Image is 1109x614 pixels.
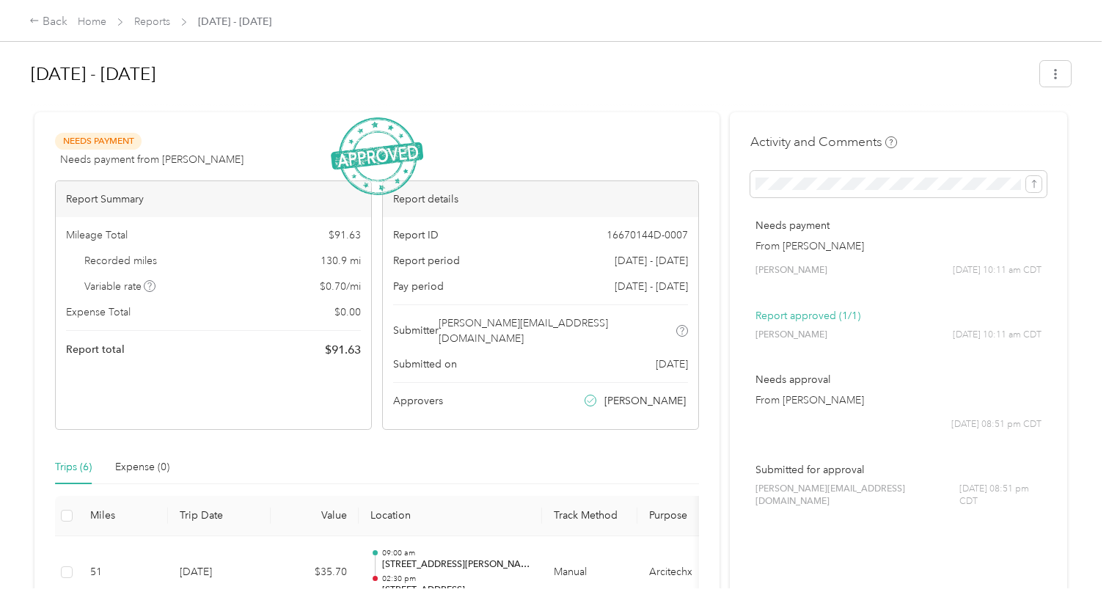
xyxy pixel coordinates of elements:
span: Report period [393,253,460,268]
td: 51 [78,536,168,610]
span: [DATE] [656,357,688,372]
span: [PERSON_NAME][EMAIL_ADDRESS][DOMAIN_NAME] [439,315,674,346]
span: [DATE] - [DATE] [615,279,688,294]
span: [PERSON_NAME] [604,393,686,409]
p: Submitted for approval [755,462,1042,478]
span: [DATE] 08:51 pm CDT [951,418,1042,431]
span: Approvers [393,393,443,409]
span: Needs Payment [55,133,142,150]
p: From [PERSON_NAME] [755,238,1042,254]
p: Report approved (1/1) [755,308,1042,324]
span: 16670144D-0007 [607,227,688,243]
div: Expense (0) [115,459,169,475]
img: ApprovedStamp [331,117,423,196]
span: [DATE] 10:11 am CDT [953,329,1042,342]
p: [STREET_ADDRESS][PERSON_NAME] [382,558,530,571]
td: Arcitechx [637,536,747,610]
th: Value [271,496,359,536]
a: Home [78,15,106,28]
th: Location [359,496,542,536]
div: Report Summary [56,181,371,217]
span: Variable rate [84,279,156,294]
p: Needs approval [755,372,1042,387]
h1: Sep 1 - 15, 2025 [31,56,1030,92]
td: $35.70 [271,536,359,610]
div: Back [29,13,67,31]
p: From [PERSON_NAME] [755,392,1042,408]
span: [DATE] - [DATE] [198,14,271,29]
span: $ 91.63 [325,341,361,359]
div: Trips (6) [55,459,92,475]
span: [DATE] - [DATE] [615,253,688,268]
span: $ 91.63 [329,227,361,243]
p: 09:00 am [382,548,530,558]
a: Reports [134,15,170,28]
span: [PERSON_NAME] [755,329,827,342]
span: Submitted on [393,357,457,372]
td: [DATE] [168,536,271,610]
span: Recorded miles [84,253,157,268]
h4: Activity and Comments [750,133,897,151]
span: Needs payment from [PERSON_NAME] [60,152,244,167]
span: Mileage Total [66,227,128,243]
th: Trip Date [168,496,271,536]
th: Track Method [542,496,637,536]
span: Report total [66,342,125,357]
span: $ 0.00 [334,304,361,320]
span: [DATE] 08:51 pm CDT [959,483,1042,508]
span: [PERSON_NAME] [755,264,827,277]
span: $ 0.70 / mi [320,279,361,294]
iframe: Everlance-gr Chat Button Frame [1027,532,1109,614]
span: Pay period [393,279,444,294]
p: Needs payment [755,218,1042,233]
span: [DATE] 10:11 am CDT [953,264,1042,277]
p: [STREET_ADDRESS] [382,584,530,597]
span: Report ID [393,227,439,243]
th: Purpose [637,496,747,536]
th: Miles [78,496,168,536]
span: [PERSON_NAME][EMAIL_ADDRESS][DOMAIN_NAME] [755,483,959,508]
span: Expense Total [66,304,131,320]
td: Manual [542,536,637,610]
p: 02:30 pm [382,574,530,584]
span: Submitter [393,323,439,338]
span: 130.9 mi [321,253,361,268]
div: Report details [383,181,698,217]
